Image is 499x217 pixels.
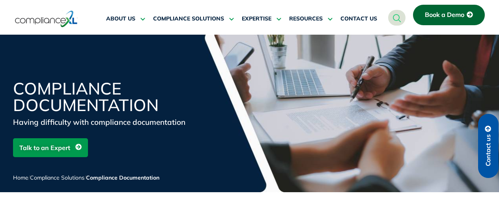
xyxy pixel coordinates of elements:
span: EXPERTISE [242,15,271,22]
span: Book a Demo [425,11,464,19]
a: COMPLIANCE SOLUTIONS [153,9,234,28]
a: Home [13,174,28,181]
span: Talk to an Expert [19,140,70,155]
a: EXPERTISE [242,9,281,28]
span: Contact us [485,134,492,166]
a: Book a Demo [413,5,485,25]
img: logo-one.svg [15,10,78,28]
a: CONTACT US [340,9,377,28]
span: Compliance Documentation [86,174,159,181]
span: RESOURCES [289,15,323,22]
span: COMPLIANCE SOLUTIONS [153,15,224,22]
a: Talk to an Expert [13,138,88,157]
h1: Compliance Documentation [13,80,202,113]
a: RESOURCES [289,9,333,28]
span: CONTACT US [340,15,377,22]
span: / / [13,174,159,181]
a: Compliance Solutions [30,174,84,181]
a: navsearch-button [388,10,406,26]
a: Contact us [478,114,499,178]
div: Having difficulty with compliance documentation [13,117,202,128]
span: ABOUT US [106,15,135,22]
a: ABOUT US [106,9,145,28]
